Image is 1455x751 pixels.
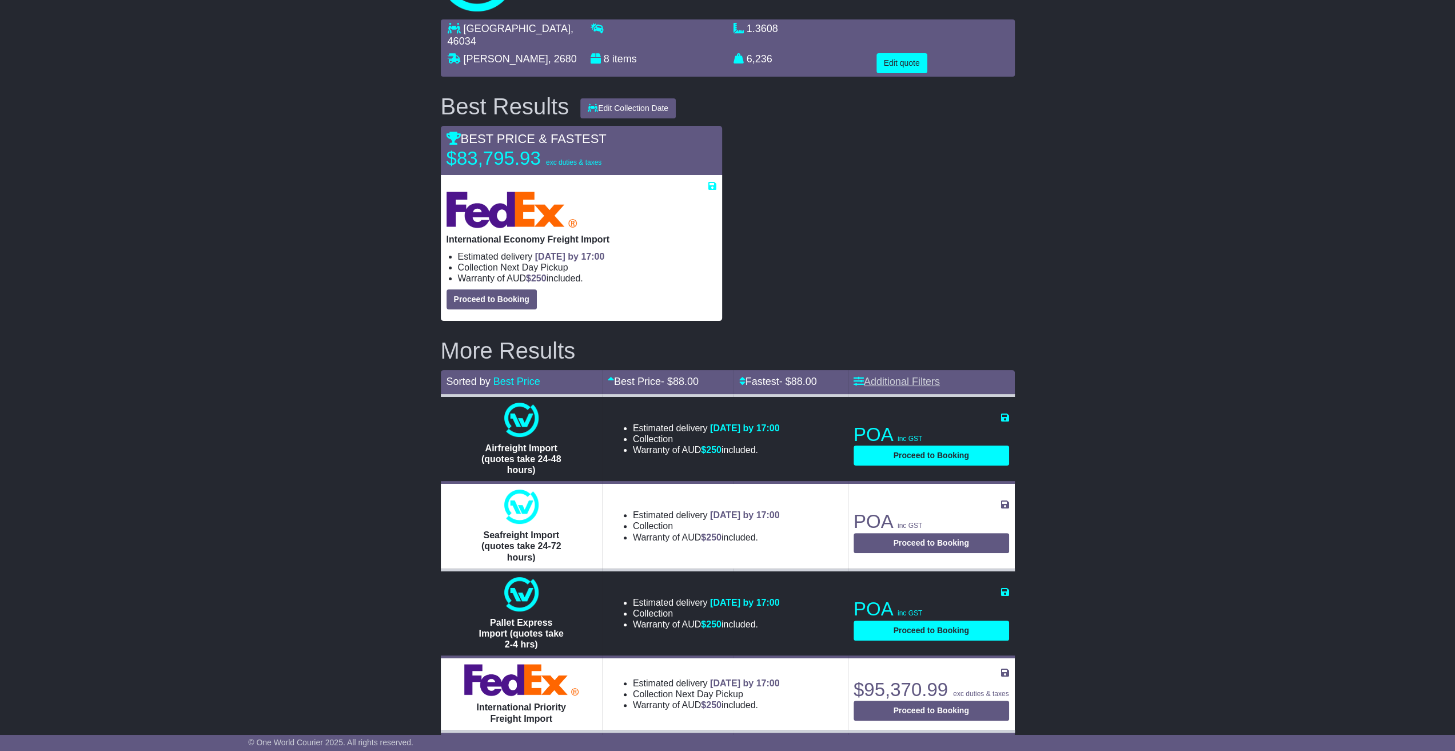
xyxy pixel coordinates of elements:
[710,678,780,688] span: [DATE] by 17:00
[854,701,1009,721] button: Proceed to Booking
[504,577,539,611] img: One World Courier: Pallet Express Import (quotes take 2-4 hrs)
[633,678,780,689] li: Estimated delivery
[504,490,539,524] img: One World Courier: Seafreight Import (quotes take 24-72 hours)
[435,94,575,119] div: Best Results
[701,619,721,629] span: $
[854,621,1009,641] button: Proceed to Booking
[747,23,778,34] span: 1.3608
[476,702,565,723] span: International Priority Freight Import
[854,376,940,387] a: Additional Filters
[633,444,780,455] li: Warranty of AUD included.
[604,53,609,65] span: 8
[531,273,547,283] span: 250
[458,251,716,262] li: Estimated delivery
[661,376,699,387] span: - $
[504,403,539,437] img: One World Courier: Airfreight Import (quotes take 24-48 hours)
[791,376,817,387] span: 88.00
[464,23,571,34] span: [GEOGRAPHIC_DATA]
[447,376,491,387] span: Sorted by
[701,700,721,710] span: $
[633,423,780,434] li: Estimated delivery
[739,376,816,387] a: Fastest- $88.00
[447,234,716,245] p: International Economy Freight Import
[458,273,716,284] li: Warranty of AUD included.
[447,147,602,170] p: $83,795.93
[481,530,561,562] span: Seafreight Import (quotes take 24-72 hours)
[876,53,927,73] button: Edit quote
[441,338,1015,363] h2: More Results
[612,53,637,65] span: items
[710,423,780,433] span: [DATE] by 17:00
[447,132,607,146] span: BEST PRICE & FASTEST
[447,289,537,309] button: Proceed to Booking
[481,443,561,475] span: Airfreight Import (quotes take 24-48 hours)
[448,23,573,47] span: , 46034
[493,376,540,387] a: Best Price
[675,689,743,699] span: Next Day Pickup
[608,376,699,387] a: Best Price- $88.00
[706,533,721,542] span: 250
[673,376,699,387] span: 88.00
[447,192,577,228] img: FedEx Express: International Economy Freight Import
[854,446,1009,466] button: Proceed to Booking
[898,522,922,530] span: inc GST
[701,533,721,542] span: $
[633,619,780,630] li: Warranty of AUD included.
[953,690,1008,698] span: exc duties & taxes
[633,532,780,543] li: Warranty of AUD included.
[747,53,772,65] span: 6,236
[706,700,721,710] span: 250
[479,618,563,649] span: Pallet Express Import (quotes take 2-4 hrs)
[898,609,922,617] span: inc GST
[500,263,568,272] span: Next Day Pickup
[706,445,721,455] span: 250
[580,98,676,118] button: Edit Collection Date
[546,158,601,166] span: exc duties & taxes
[633,608,780,619] li: Collection
[706,619,721,629] span: 250
[633,597,780,608] li: Estimated delivery
[898,435,922,443] span: inc GST
[633,434,780,444] li: Collection
[535,252,605,261] span: [DATE] by 17:00
[710,598,780,607] span: [DATE] by 17:00
[854,598,1009,621] p: POA
[701,445,721,455] span: $
[248,738,413,747] span: © One World Courier 2025. All rights reserved.
[464,53,548,65] span: [PERSON_NAME]
[526,273,547,283] span: $
[710,510,780,520] span: [DATE] by 17:00
[458,262,716,273] li: Collection
[548,53,577,65] span: , 2680
[633,510,780,520] li: Estimated delivery
[854,678,1009,701] p: $95,370.99
[633,520,780,531] li: Collection
[633,689,780,700] li: Collection
[464,664,579,696] img: FedEx Express: International Priority Freight Import
[633,700,780,710] li: Warranty of AUD included.
[779,376,817,387] span: - $
[854,510,1009,533] p: POA
[854,533,1009,553] button: Proceed to Booking
[854,423,1009,446] p: POA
